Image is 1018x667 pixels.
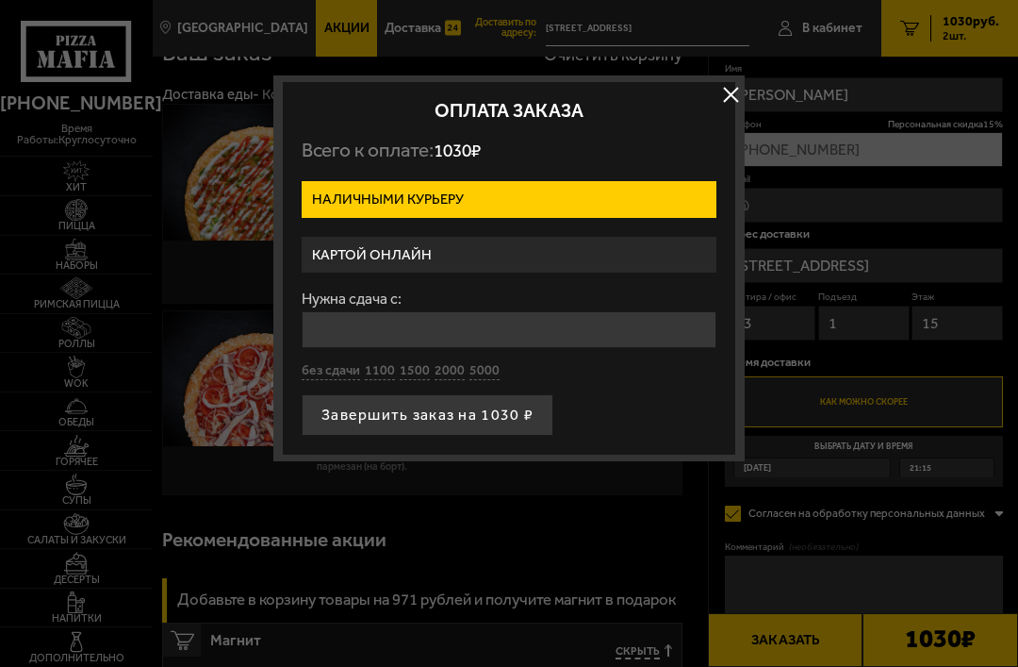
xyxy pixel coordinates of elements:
[302,362,360,380] button: без сдачи
[302,237,716,274] label: Картой онлайн
[435,362,465,380] button: 2000
[302,101,716,120] h2: Оплата заказа
[302,181,716,218] label: Наличными курьеру
[302,292,716,307] label: Нужна сдача с:
[434,140,481,161] span: 1030 ₽
[365,362,395,380] button: 1100
[302,394,553,436] button: Завершить заказ на 1030 ₽
[469,362,500,380] button: 5000
[400,362,430,380] button: 1500
[302,139,716,162] p: Всего к оплате:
